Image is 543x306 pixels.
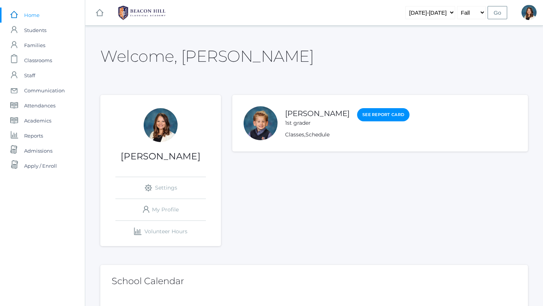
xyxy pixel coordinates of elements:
[285,131,304,138] a: Classes
[357,108,410,121] a: See Report Card
[24,98,55,113] span: Attendances
[24,8,40,23] span: Home
[24,113,51,128] span: Academics
[115,177,206,199] a: Settings
[115,221,206,242] a: Volunteer Hours
[24,38,45,53] span: Families
[100,151,221,161] h1: [PERSON_NAME]
[285,119,350,127] div: 1st grader
[100,47,314,65] h2: Welcome, [PERSON_NAME]
[24,128,43,143] span: Reports
[244,106,278,140] div: Nolan Alstot
[144,108,178,142] div: Teresa Deutsch
[24,143,52,158] span: Admissions
[522,5,537,20] div: Teresa Deutsch
[285,109,350,118] a: [PERSON_NAME]
[285,131,410,139] div: ,
[115,199,206,220] a: My Profile
[24,68,35,83] span: Staff
[24,158,57,173] span: Apply / Enroll
[112,276,517,286] h2: School Calendar
[305,131,330,138] a: Schedule
[488,6,507,19] input: Go
[24,53,52,68] span: Classrooms
[114,3,170,22] img: 1_BHCALogos-05.png
[24,23,46,38] span: Students
[24,83,65,98] span: Communication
